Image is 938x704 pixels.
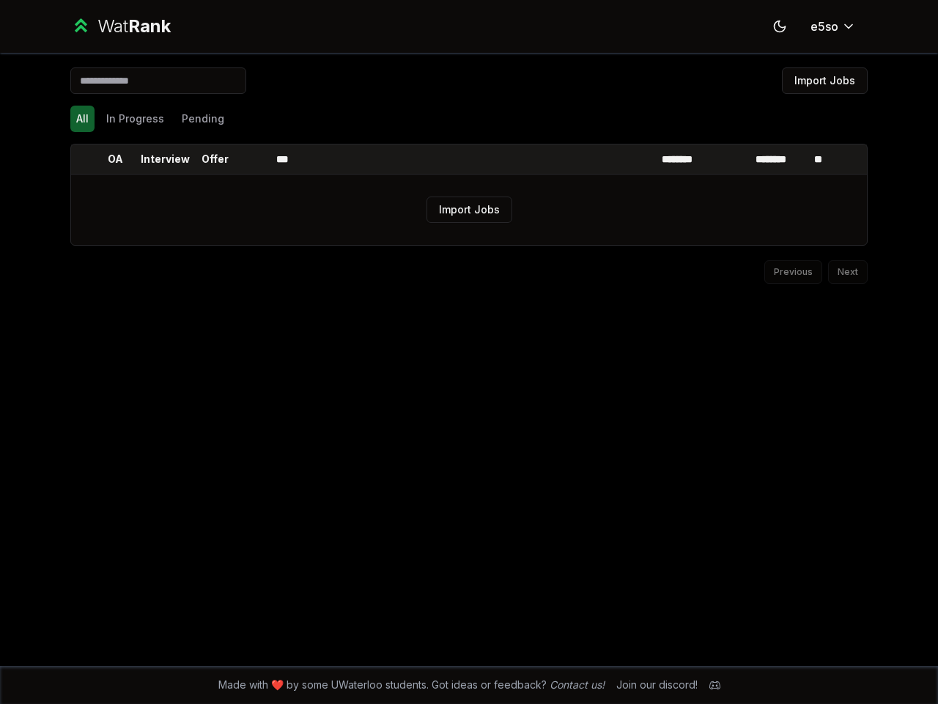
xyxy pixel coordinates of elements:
[202,152,229,166] p: Offer
[782,67,868,94] button: Import Jobs
[70,106,95,132] button: All
[426,197,512,223] button: Import Jobs
[97,15,171,38] div: Wat
[128,15,171,37] span: Rank
[141,152,190,166] p: Interview
[550,678,605,691] a: Contact us!
[218,678,605,692] span: Made with ❤️ by some UWaterloo students. Got ideas or feedback?
[799,13,868,40] button: e5so
[810,18,838,35] span: e5so
[616,678,698,692] div: Join our discord!
[100,106,170,132] button: In Progress
[176,106,230,132] button: Pending
[108,152,123,166] p: OA
[70,15,171,38] a: WatRank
